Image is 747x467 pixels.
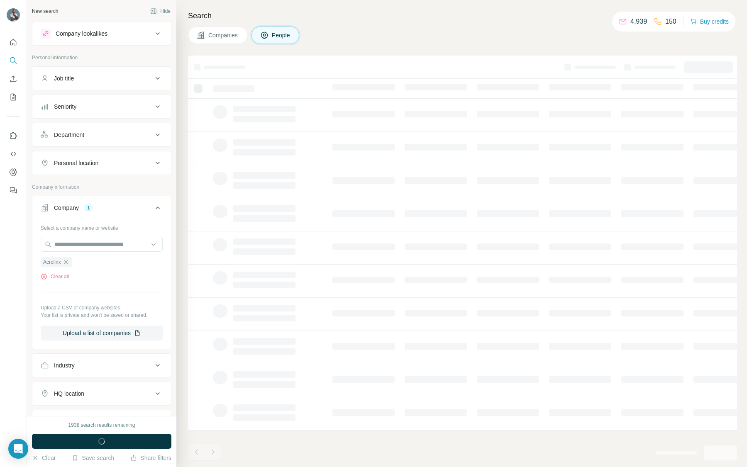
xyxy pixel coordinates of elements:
[7,53,20,68] button: Search
[43,258,61,266] span: Acrolinx
[32,355,171,375] button: Industry
[41,311,163,319] p: Your list is private and won't be saved or shared.
[68,421,135,429] div: 1938 search results remaining
[7,146,20,161] button: Use Surfe API
[188,10,737,22] h4: Search
[7,165,20,180] button: Dashboard
[54,204,79,212] div: Company
[7,128,20,143] button: Use Surfe on LinkedIn
[32,68,171,88] button: Job title
[32,97,171,117] button: Seniority
[41,326,163,341] button: Upload a list of companies
[144,5,176,17] button: Hide
[272,31,291,39] span: People
[54,361,75,370] div: Industry
[690,16,729,27] button: Buy credits
[130,454,171,462] button: Share filters
[32,198,171,221] button: Company1
[7,71,20,86] button: Enrich CSV
[41,273,69,280] button: Clear all
[7,90,20,105] button: My lists
[54,102,76,111] div: Seniority
[630,17,647,27] p: 4,939
[32,384,171,404] button: HQ location
[32,125,171,145] button: Department
[7,8,20,22] img: Avatar
[7,183,20,198] button: Feedback
[54,159,98,167] div: Personal location
[72,454,114,462] button: Save search
[84,204,93,212] div: 1
[54,131,84,139] div: Department
[54,389,84,398] div: HQ location
[208,31,239,39] span: Companies
[54,74,74,83] div: Job title
[32,454,56,462] button: Clear
[32,183,171,191] p: Company information
[56,29,107,38] div: Company lookalikes
[41,304,163,311] p: Upload a CSV of company websites.
[8,439,28,459] div: Open Intercom Messenger
[41,221,163,232] div: Select a company name or website
[7,35,20,50] button: Quick start
[32,7,58,15] div: New search
[32,412,171,432] button: Annual revenue ($)
[32,54,171,61] p: Personal information
[32,153,171,173] button: Personal location
[32,24,171,44] button: Company lookalikes
[665,17,676,27] p: 150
